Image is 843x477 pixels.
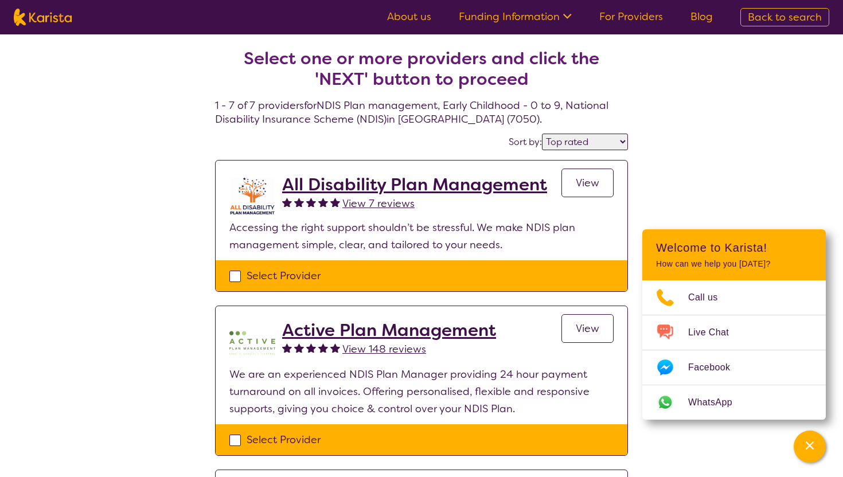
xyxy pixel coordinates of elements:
img: Karista logo [14,9,72,26]
h2: Welcome to Karista! [656,241,812,255]
a: About us [387,10,431,24]
img: fullstar [318,343,328,353]
img: fullstar [330,343,340,353]
img: fullstar [282,343,292,353]
a: Blog [690,10,713,24]
span: View 148 reviews [342,342,426,356]
img: fullstar [306,343,316,353]
span: Live Chat [688,324,743,341]
img: fullstar [330,197,340,207]
span: Call us [688,289,732,306]
a: View 148 reviews [342,341,426,358]
p: We are an experienced NDIS Plan Manager providing 24 hour payment turnaround on all invoices. Off... [229,366,614,417]
button: Channel Menu [794,431,826,463]
label: Sort by: [509,136,542,148]
div: Channel Menu [642,229,826,420]
img: fullstar [294,197,304,207]
a: Active Plan Management [282,320,496,341]
span: Back to search [748,10,822,24]
a: For Providers [599,10,663,24]
span: Facebook [688,359,744,376]
a: Web link opens in a new tab. [642,385,826,420]
h4: 1 - 7 of 7 providers for NDIS Plan management , Early Childhood - 0 to 9 , National Disability In... [215,21,628,126]
span: View [576,176,599,190]
p: How can we help you [DATE]? [656,259,812,269]
a: View 7 reviews [342,195,415,212]
span: WhatsApp [688,394,746,411]
span: View [576,322,599,335]
img: fullstar [294,343,304,353]
ul: Choose channel [642,280,826,420]
img: fullstar [318,197,328,207]
a: All Disability Plan Management [282,174,547,195]
a: Funding Information [459,10,572,24]
a: Back to search [740,8,829,26]
h2: Select one or more providers and click the 'NEXT' button to proceed [229,48,614,89]
img: fullstar [306,197,316,207]
a: View [561,314,614,343]
span: View 7 reviews [342,197,415,210]
a: View [561,169,614,197]
img: pypzb5qm7jexfhutod0x.png [229,320,275,366]
img: at5vqv0lot2lggohlylh.jpg [229,174,275,219]
img: fullstar [282,197,292,207]
p: Accessing the right support shouldn’t be stressful. We make NDIS plan management simple, clear, a... [229,219,614,253]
